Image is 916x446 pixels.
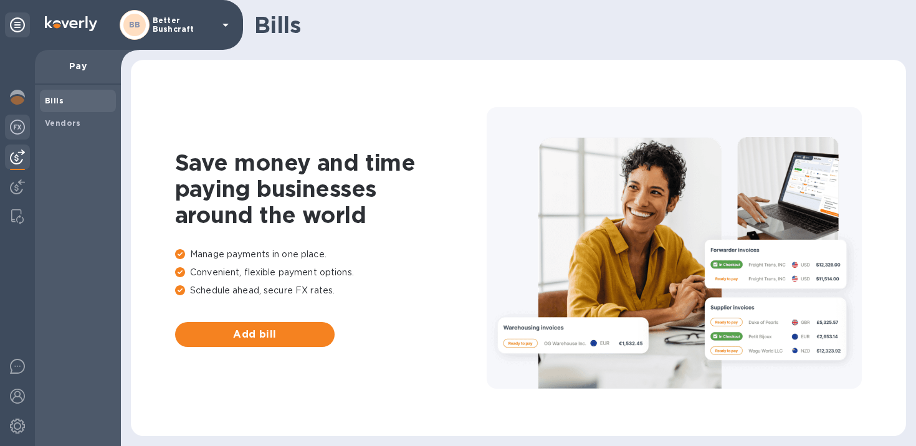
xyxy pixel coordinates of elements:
img: tab_domain_overview_orange.svg [34,72,44,82]
b: Vendors [45,118,81,128]
div: Domain: [DOMAIN_NAME] [32,32,137,42]
div: Domain Overview [47,74,112,82]
h1: Bills [254,12,896,38]
p: Manage payments in one place. [175,248,487,261]
img: Logo [45,16,97,31]
span: Add bill [185,327,325,342]
img: logo_orange.svg [20,20,30,30]
div: Keywords by Traffic [138,74,210,82]
b: BB [129,20,141,29]
div: v 4.0.25 [35,20,61,30]
img: tab_keywords_by_traffic_grey.svg [124,72,134,82]
p: Schedule ahead, secure FX rates. [175,284,487,297]
p: Convenient, flexible payment options. [175,266,487,279]
h1: Save money and time paying businesses around the world [175,149,487,228]
b: Bills [45,96,64,105]
img: Foreign exchange [10,120,25,135]
img: website_grey.svg [20,32,30,42]
div: Unpin categories [5,12,30,37]
p: Pay [45,60,111,72]
p: Better Bushcraft [153,16,215,34]
button: Add bill [175,322,335,347]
